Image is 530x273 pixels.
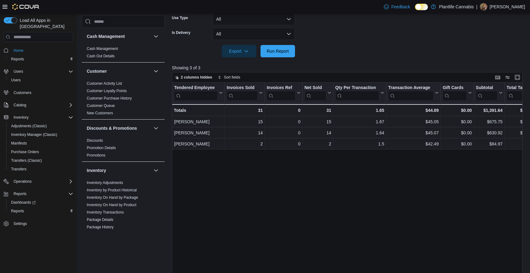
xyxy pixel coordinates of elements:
[267,129,300,136] div: 0
[14,221,27,226] span: Settings
[11,124,47,128] span: Adjustments (Classic)
[11,89,73,96] span: Customers
[152,67,160,75] button: Customer
[87,181,123,185] a: Inventory Adjustments
[480,3,487,10] div: Mary Babiuk
[388,85,439,101] button: Transaction Average
[87,210,124,214] a: Inventory Transactions
[415,4,428,10] input: Dark Mode
[82,45,165,62] div: Cash Management
[87,33,125,39] h3: Cash Management
[87,146,116,150] a: Promotion Details
[9,199,73,206] span: Dashboards
[14,103,26,108] span: Catalog
[304,107,331,114] div: 31
[9,157,44,164] a: Transfers (Classic)
[152,124,160,132] button: Discounts & Promotions
[11,220,73,227] span: Settings
[6,122,76,130] button: Adjustments (Classic)
[215,74,243,81] button: Sort fields
[335,85,379,91] div: Qty Per Transaction
[87,33,151,39] button: Cash Management
[443,85,467,91] div: Gift Cards
[11,158,42,163] span: Transfers (Classic)
[87,203,136,207] a: Inventory On Hand by Product
[14,179,32,184] span: Operations
[267,107,300,114] div: 0
[439,3,474,10] p: Plantlife Cannabis
[6,76,76,84] button: Users
[1,101,76,109] button: Catalog
[9,165,29,173] a: Transfers
[11,200,36,205] span: Dashboards
[267,140,300,148] div: 0
[11,149,39,154] span: Purchase Orders
[1,46,76,55] button: Home
[11,78,21,83] span: Users
[6,139,76,148] button: Manifests
[443,140,472,148] div: $0.00
[388,118,439,125] div: $45.05
[9,148,73,156] span: Purchase Orders
[9,140,73,147] span: Manifests
[1,67,76,76] button: Users
[304,85,326,101] div: Net Sold
[227,85,258,91] div: Invoices Sold
[443,118,472,125] div: $0.00
[504,74,511,81] button: Display options
[494,74,501,81] button: Keyboard shortcuts
[9,122,73,130] span: Adjustments (Classic)
[87,103,115,108] span: Customer Queue
[87,218,114,222] a: Package Details
[11,114,73,121] span: Inventory
[82,80,165,119] div: Customer
[87,195,138,200] span: Inventory On Hand by Package
[11,114,31,121] button: Inventory
[87,138,103,143] span: Discounts
[335,140,384,148] div: 1.5
[11,89,34,96] a: Customers
[476,140,503,148] div: $84.97
[87,111,113,116] span: New Customers
[388,85,434,91] div: Transaction Average
[9,131,60,138] a: Inventory Manager (Classic)
[388,140,439,148] div: $42.49
[222,45,256,57] button: Export
[87,46,118,51] span: Cash Management
[87,188,137,193] span: Inventory by Product Historical
[213,13,295,25] button: All
[6,165,76,173] button: Transfers
[305,118,331,125] div: 15
[14,48,23,53] span: Home
[87,54,115,59] span: Cash Out Details
[87,81,122,86] a: Customer Activity List
[9,140,29,147] a: Manifests
[174,118,223,125] div: [PERSON_NAME]
[11,141,27,146] span: Manifests
[227,85,263,101] button: Invoices Sold
[6,156,76,165] button: Transfers (Classic)
[9,148,42,156] a: Purchase Orders
[87,88,127,93] span: Customer Loyalty Points
[4,43,73,244] nav: Complex example
[1,88,76,97] button: Customers
[9,207,26,215] a: Reports
[87,153,106,158] span: Promotions
[9,76,23,84] a: Users
[87,195,138,200] a: Inventory On Hand by Package
[6,55,76,63] button: Reports
[388,129,439,136] div: $45.07
[225,45,253,57] span: Export
[87,225,114,229] a: Package History
[11,220,29,227] a: Settings
[174,85,223,101] button: Tendered Employee
[476,118,503,125] div: $675.75
[87,68,151,74] button: Customer
[304,85,326,91] div: Net Sold
[87,167,106,173] h3: Inventory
